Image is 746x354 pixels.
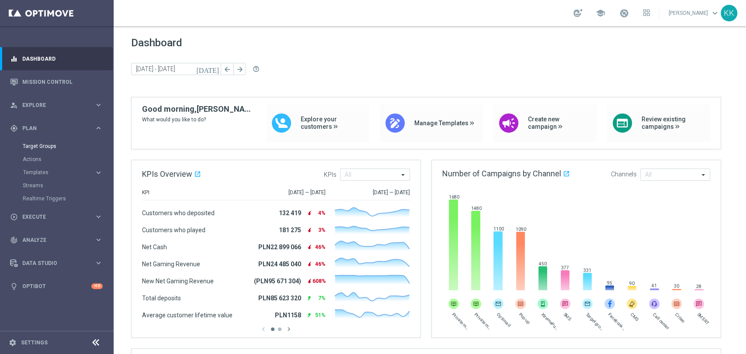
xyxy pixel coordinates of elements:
div: Plan [10,124,94,132]
button: gps_fixed Plan keyboard_arrow_right [10,125,103,132]
i: keyboard_arrow_right [94,101,103,109]
div: KK [721,5,737,21]
button: track_changes Analyze keyboard_arrow_right [10,237,103,244]
span: Templates [23,170,86,175]
a: Actions [23,156,91,163]
button: Mission Control [10,79,103,86]
a: [PERSON_NAME]keyboard_arrow_down [668,7,721,20]
span: Explore [22,103,94,108]
a: Optibot [22,275,91,298]
button: Templates keyboard_arrow_right [23,169,103,176]
i: equalizer [10,55,18,63]
i: track_changes [10,236,18,244]
div: Dashboard [10,47,103,70]
button: play_circle_outline Execute keyboard_arrow_right [10,213,103,220]
a: Realtime Triggers [23,195,91,202]
div: Data Studio [10,259,94,267]
i: person_search [10,101,18,109]
a: Mission Control [22,70,103,93]
i: play_circle_outline [10,213,18,221]
a: Settings [21,340,48,345]
div: +10 [91,283,103,289]
i: keyboard_arrow_right [94,213,103,221]
div: Optibot [10,275,103,298]
div: Mission Control [10,70,103,93]
div: Realtime Triggers [23,192,113,205]
a: Streams [23,182,91,189]
i: gps_fixed [10,124,18,132]
span: Analyze [22,237,94,243]
i: keyboard_arrow_right [94,168,103,177]
span: keyboard_arrow_down [710,8,720,18]
span: Data Studio [22,261,94,266]
a: Dashboard [22,47,103,70]
div: Templates [23,170,94,175]
div: Streams [23,179,113,192]
i: keyboard_arrow_right [94,236,103,244]
div: Actions [23,153,113,166]
a: Target Groups [23,143,91,150]
div: Execute [10,213,94,221]
i: keyboard_arrow_right [94,124,103,132]
span: Plan [22,126,94,131]
span: school [596,8,605,18]
button: equalizer Dashboard [10,55,103,62]
i: keyboard_arrow_right [94,259,103,267]
div: Explore [10,101,94,109]
i: lightbulb [10,282,18,290]
div: Templates [23,166,113,179]
span: Execute [22,214,94,220]
div: Analyze [10,236,94,244]
div: Target Groups [23,140,113,153]
button: lightbulb Optibot +10 [10,283,103,290]
i: settings [9,339,17,347]
button: Data Studio keyboard_arrow_right [10,260,103,267]
button: person_search Explore keyboard_arrow_right [10,102,103,109]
